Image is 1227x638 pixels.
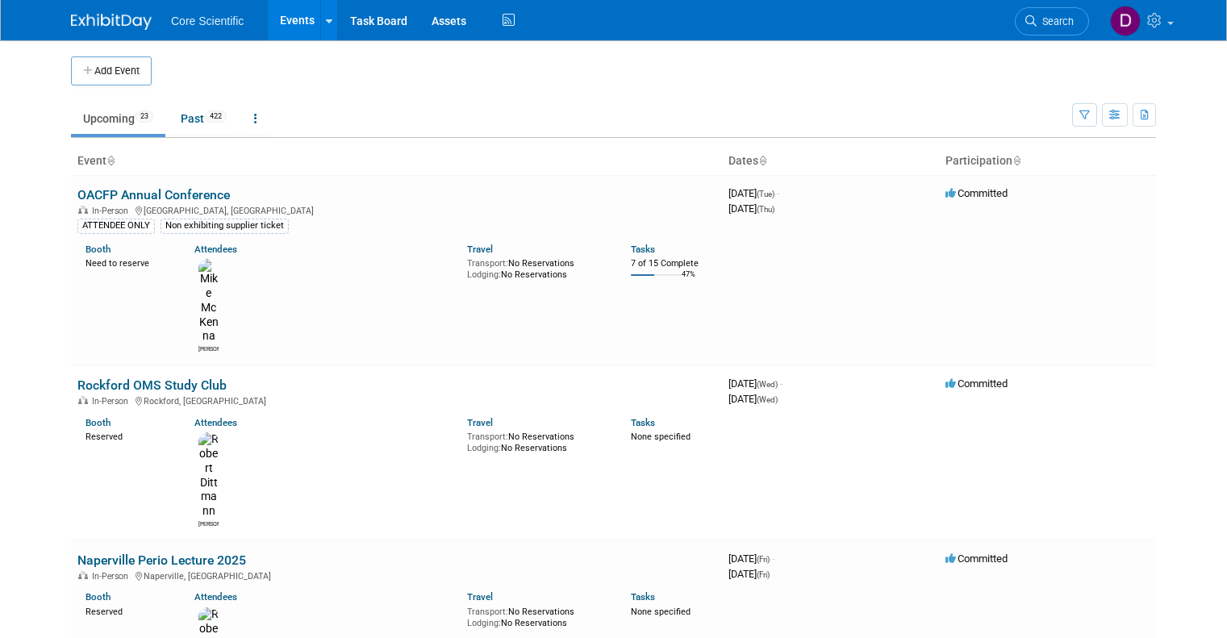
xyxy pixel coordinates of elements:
[71,56,152,85] button: Add Event
[757,555,770,564] span: (Fri)
[945,187,1008,199] span: Committed
[780,377,783,390] span: -
[77,569,716,582] div: Naperville, [GEOGRAPHIC_DATA]
[194,417,237,428] a: Attendees
[92,396,133,407] span: In-Person
[467,258,508,269] span: Transport:
[728,377,783,390] span: [DATE]
[467,417,493,428] a: Travel
[758,154,766,167] a: Sort by Start Date
[71,148,722,175] th: Event
[757,395,778,404] span: (Wed)
[194,591,237,603] a: Attendees
[198,432,219,519] img: Robert Dittmann
[631,258,716,269] div: 7 of 15 Complete
[467,607,508,617] span: Transport:
[77,203,716,216] div: [GEOGRAPHIC_DATA], [GEOGRAPHIC_DATA]
[728,202,774,215] span: [DATE]
[205,111,227,123] span: 422
[728,553,774,565] span: [DATE]
[1015,7,1089,35] a: Search
[757,205,774,214] span: (Thu)
[77,394,716,407] div: Rockford, [GEOGRAPHIC_DATA]
[71,14,152,30] img: ExhibitDay
[728,187,779,199] span: [DATE]
[728,393,778,405] span: [DATE]
[757,570,770,579] span: (Fri)
[198,259,219,344] img: Mike McKenna
[86,244,111,255] a: Booth
[77,187,230,202] a: OACFP Annual Conference
[169,103,239,134] a: Past422
[728,568,770,580] span: [DATE]
[467,244,493,255] a: Travel
[71,103,165,134] a: Upcoming23
[467,591,493,603] a: Travel
[78,206,88,214] img: In-Person Event
[757,190,774,198] span: (Tue)
[92,206,133,216] span: In-Person
[1037,15,1074,27] span: Search
[467,269,501,280] span: Lodging:
[631,607,691,617] span: None specified
[171,15,244,27] span: Core Scientific
[198,344,219,353] div: Mike McKenna
[161,219,289,233] div: Non exhibiting supplier ticket
[467,443,501,453] span: Lodging:
[194,244,237,255] a: Attendees
[77,377,227,393] a: Rockford OMS Study Club
[198,519,219,528] div: Robert Dittmann
[86,255,170,269] div: Need to reserve
[945,377,1008,390] span: Committed
[777,187,779,199] span: -
[77,219,155,233] div: ATTENDEE ONLY
[467,618,501,628] span: Lodging:
[86,428,170,443] div: Reserved
[772,553,774,565] span: -
[631,591,655,603] a: Tasks
[467,603,607,628] div: No Reservations No Reservations
[467,255,607,280] div: No Reservations No Reservations
[757,380,778,389] span: (Wed)
[86,603,170,618] div: Reserved
[631,432,691,442] span: None specified
[106,154,115,167] a: Sort by Event Name
[631,417,655,428] a: Tasks
[86,417,111,428] a: Booth
[945,553,1008,565] span: Committed
[722,148,939,175] th: Dates
[78,396,88,404] img: In-Person Event
[631,244,655,255] a: Tasks
[467,432,508,442] span: Transport:
[1012,154,1020,167] a: Sort by Participation Type
[939,148,1156,175] th: Participation
[92,571,133,582] span: In-Person
[467,428,607,453] div: No Reservations No Reservations
[682,270,695,292] td: 47%
[1110,6,1141,36] img: Danielle Wiesemann
[78,571,88,579] img: In-Person Event
[77,553,246,568] a: Naperville Perio Lecture 2025
[136,111,153,123] span: 23
[86,591,111,603] a: Booth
